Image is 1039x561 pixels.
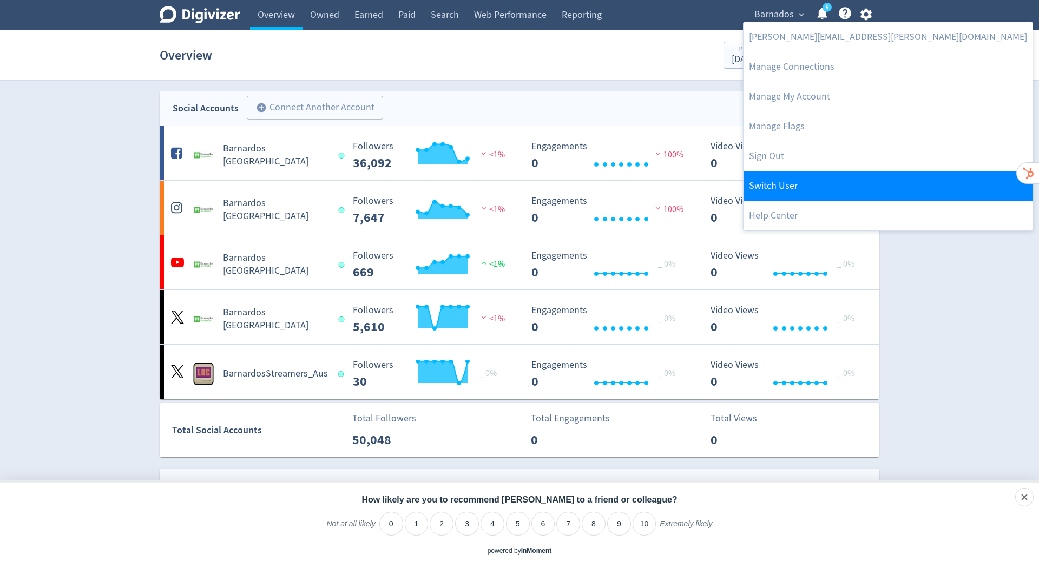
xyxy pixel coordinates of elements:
li: 1 [405,512,429,536]
li: 2 [430,512,453,536]
li: 7 [556,512,580,536]
li: 0 [379,512,403,536]
label: Extremely likely [660,519,712,537]
a: Manage My Account [744,82,1033,111]
div: Close survey [1015,488,1034,506]
a: Log out [744,141,1033,171]
li: 5 [506,512,530,536]
a: [PERSON_NAME][EMAIL_ADDRESS][PERSON_NAME][DOMAIN_NAME] [744,22,1033,52]
a: InMoment [521,547,552,555]
label: Not at all likely [326,519,375,537]
a: Manage Flags [744,111,1033,141]
li: 8 [582,512,606,536]
a: Manage Connections [744,52,1033,82]
div: powered by inmoment [488,546,552,556]
li: 4 [481,512,504,536]
a: Switch User [744,171,1033,201]
li: 10 [633,512,656,536]
li: 6 [531,512,555,536]
a: Help Center [744,201,1033,230]
li: 3 [455,512,479,536]
li: 9 [607,512,631,536]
